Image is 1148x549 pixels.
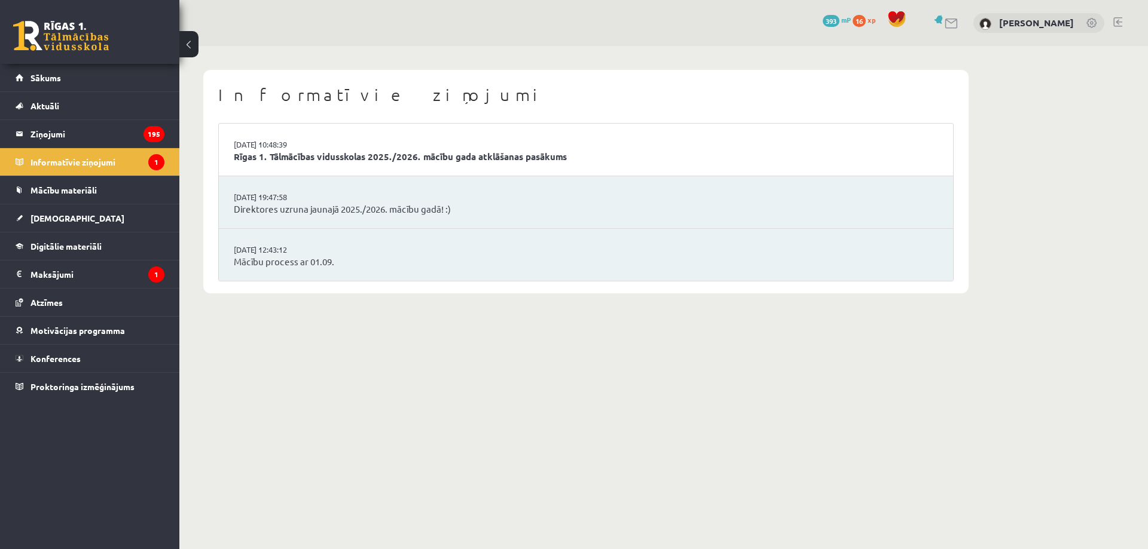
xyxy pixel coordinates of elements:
[16,345,164,372] a: Konferences
[16,176,164,204] a: Mācību materiāli
[148,154,164,170] i: 1
[30,120,164,148] legend: Ziņojumi
[16,232,164,260] a: Digitālie materiāli
[16,260,164,288] a: Maksājumi1
[30,297,63,308] span: Atzīmes
[16,204,164,232] a: [DEMOGRAPHIC_DATA]
[13,21,109,51] a: Rīgas 1. Tālmācības vidusskola
[143,126,164,142] i: 195
[30,353,81,364] span: Konferences
[979,18,991,30] img: Sandijs Rozevskis
[16,148,164,176] a: Informatīvie ziņojumi1
[16,92,164,119] a: Aktuāli
[30,72,61,83] span: Sākums
[16,120,164,148] a: Ziņojumi195
[823,15,851,24] a: 393 mP
[30,213,124,223] span: [DEMOGRAPHIC_DATA]
[234,191,323,203] a: [DATE] 19:47:58
[16,317,164,344] a: Motivācijas programma
[853,15,881,24] a: 16 xp
[841,15,851,24] span: mP
[16,64,164,91] a: Sākums
[234,203,938,216] a: Direktores uzruna jaunajā 2025./2026. mācību gadā! :)
[30,241,102,252] span: Digitālie materiāli
[868,15,875,24] span: xp
[823,15,839,27] span: 393
[16,373,164,400] a: Proktoringa izmēģinājums
[16,289,164,316] a: Atzīmes
[30,381,135,392] span: Proktoringa izmēģinājums
[234,244,323,256] a: [DATE] 12:43:12
[148,266,164,283] i: 1
[234,139,323,151] a: [DATE] 10:48:39
[234,150,938,164] a: Rīgas 1. Tālmācības vidusskolas 2025./2026. mācību gada atklāšanas pasākums
[999,17,1074,29] a: [PERSON_NAME]
[218,85,954,105] h1: Informatīvie ziņojumi
[30,260,164,288] legend: Maksājumi
[30,185,97,195] span: Mācību materiāli
[30,148,164,176] legend: Informatīvie ziņojumi
[30,325,125,336] span: Motivācijas programma
[234,255,938,269] a: Mācību process ar 01.09.
[30,100,59,111] span: Aktuāli
[853,15,866,27] span: 16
